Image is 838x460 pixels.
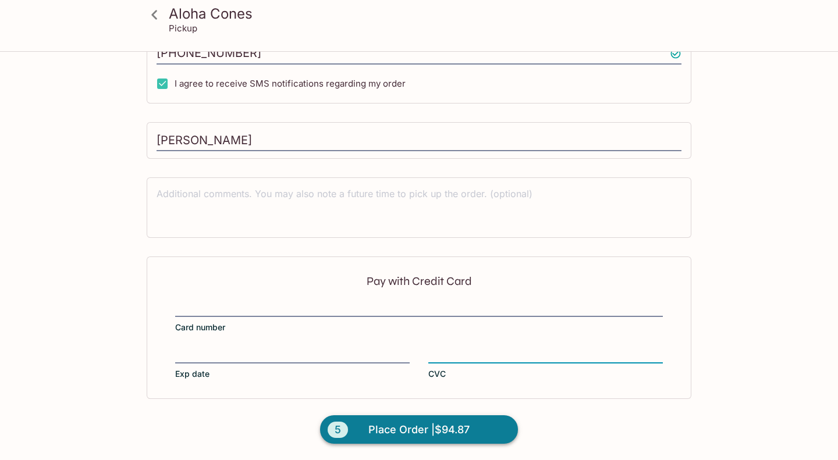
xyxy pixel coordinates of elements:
[428,368,446,380] span: CVC
[320,415,518,444] button: 5Place Order |$94.87
[328,422,348,438] span: 5
[368,420,470,439] span: Place Order | $94.87
[175,322,225,333] span: Card number
[175,302,663,315] iframe: Secure card number input frame
[175,348,410,361] iframe: Secure expiration date input frame
[175,368,210,380] span: Exp date
[169,5,689,23] h3: Aloha Cones
[157,42,681,65] input: Enter phone number
[175,276,663,287] p: Pay with Credit Card
[428,348,663,361] iframe: Secure CVC input frame
[169,23,197,34] p: Pickup
[175,78,406,89] span: I agree to receive SMS notifications regarding my order
[157,130,681,152] input: Enter first and last name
